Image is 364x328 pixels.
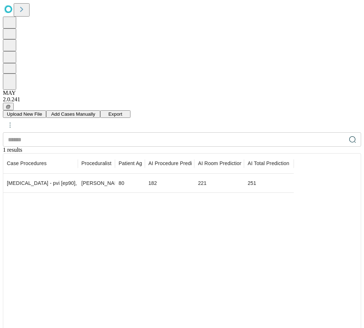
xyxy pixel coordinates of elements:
[6,104,11,109] span: @
[248,160,289,167] span: Includes set-up, patient in-room to patient out-of-room, and clean-up
[3,110,46,118] button: Upload New File
[3,147,22,153] span: 1 results
[108,111,123,117] span: Export
[198,160,242,167] span: Patient in room to patient out of room
[81,174,111,192] div: [PERSON_NAME], M.D. [1000529]
[81,160,112,167] span: Proceduralist
[7,174,74,192] div: [MEDICAL_DATA] - pvi [ep90], pulsed field [MEDICAL_DATA] (pfa) [ep407]
[248,180,256,186] span: 251
[3,103,14,110] button: @
[100,110,130,118] button: Export
[46,110,100,118] button: Add Cases Manually
[3,96,361,103] div: 2.0.241
[51,111,95,117] span: Add Cases Manually
[7,111,42,117] span: Upload New File
[4,119,17,132] button: kebab-menu
[119,174,141,192] div: 80
[198,180,207,186] span: 221
[3,90,361,96] div: MAY
[7,160,46,167] span: Scheduled procedures
[119,160,145,167] span: Patient Age
[100,111,130,117] a: Export
[148,160,203,167] span: Time-out to extubation/pocket closure
[148,180,157,186] span: 182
